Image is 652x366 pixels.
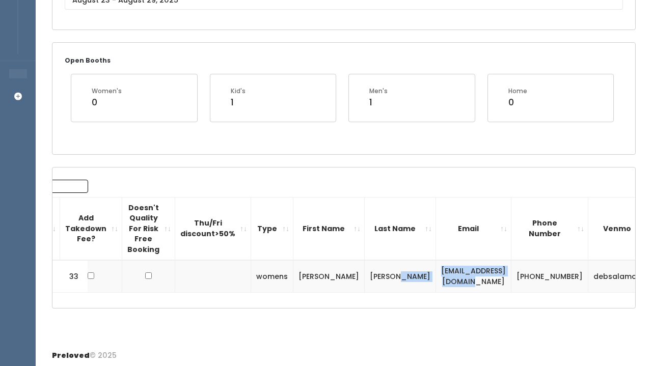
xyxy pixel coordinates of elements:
td: womens [251,260,293,292]
td: [PERSON_NAME] [365,260,436,292]
th: Type: activate to sort column ascending [251,197,293,260]
td: [EMAIL_ADDRESS][DOMAIN_NAME] [436,260,511,292]
th: Thu/Fri discount&gt;50%: activate to sort column ascending [175,197,251,260]
div: 1 [369,96,388,109]
th: Add Takedown Fee?: activate to sort column ascending [60,197,122,260]
div: 0 [508,96,527,109]
div: 0 [92,96,122,109]
td: 33 [52,260,88,292]
small: Open Booths [65,56,111,65]
div: Kid's [231,87,246,96]
div: Women's [92,87,122,96]
th: Phone Number: activate to sort column ascending [511,197,588,260]
th: Doesn't Quality For Risk Free Booking : activate to sort column ascending [122,197,175,260]
td: [PHONE_NUMBER] [511,260,588,292]
div: 1 [231,96,246,109]
div: © 2025 [52,342,117,361]
div: Men's [369,87,388,96]
span: Preloved [52,350,90,360]
th: First Name: activate to sort column ascending [293,197,365,260]
th: Email: activate to sort column ascending [436,197,511,260]
th: Last Name: activate to sort column ascending [365,197,436,260]
td: [PERSON_NAME] [293,260,365,292]
div: Home [508,87,527,96]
